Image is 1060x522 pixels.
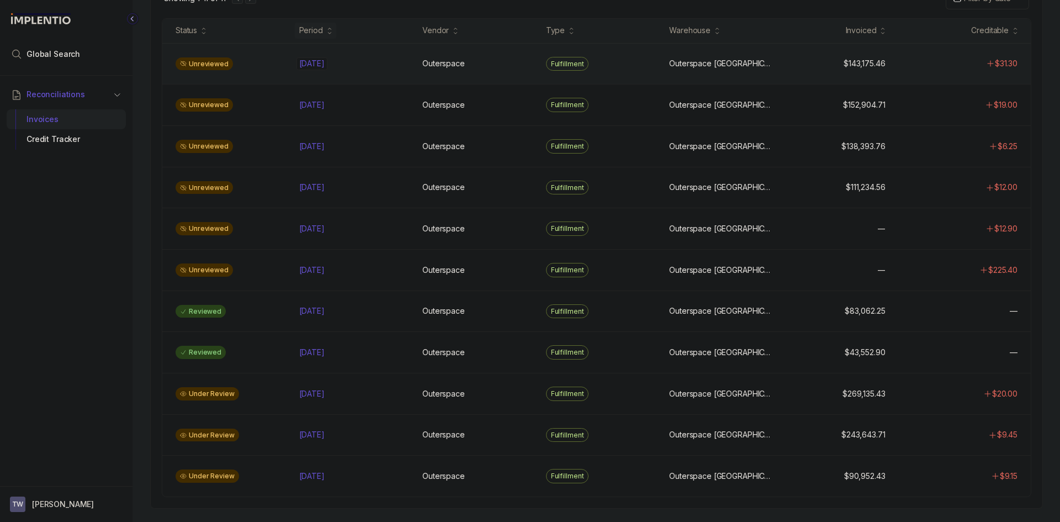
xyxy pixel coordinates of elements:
[15,109,117,129] div: Invoices
[176,98,233,112] div: Unreviewed
[422,305,465,317] p: Outerspace
[176,387,239,400] div: Under Review
[422,223,465,234] p: Outerspace
[299,388,325,399] p: [DATE]
[7,107,126,152] div: Reconciliations
[15,129,117,149] div: Credit Tracker
[422,25,449,36] div: Vendor
[551,223,584,234] p: Fulfillment
[26,49,80,60] span: Global Search
[669,305,771,317] p: Outerspace [GEOGRAPHIC_DATA]
[299,223,325,234] p: [DATE]
[299,471,325,482] p: [DATE]
[551,182,584,193] p: Fulfillment
[546,25,565,36] div: Type
[422,58,465,69] p: Outerspace
[878,223,886,234] p: —
[176,346,226,359] div: Reviewed
[669,388,771,399] p: Outerspace [GEOGRAPHIC_DATA]
[551,347,584,358] p: Fulfillment
[551,430,584,441] p: Fulfillment
[841,141,885,152] p: $138,393.76
[843,99,885,110] p: $152,904.71
[176,57,233,71] div: Unreviewed
[10,497,123,512] button: User initials[PERSON_NAME]
[176,25,197,36] div: Status
[845,305,886,317] p: $83,062.25
[844,471,886,482] p: $90,952.43
[299,265,325,276] p: [DATE]
[10,497,25,512] span: User initials
[7,82,126,107] button: Reconciliations
[994,182,1017,193] p: $12.00
[998,141,1017,152] p: $6.25
[669,58,771,69] p: Outerspace [GEOGRAPHIC_DATA]
[176,429,239,442] div: Under Review
[551,306,584,317] p: Fulfillment
[422,99,465,110] p: Outerspace
[299,182,325,193] p: [DATE]
[551,59,584,70] p: Fulfillment
[1010,347,1017,358] p: —
[299,429,325,440] p: [DATE]
[422,141,465,152] p: Outerspace
[422,265,465,276] p: Outerspace
[176,263,233,277] div: Unreviewed
[669,223,771,234] p: Outerspace [GEOGRAPHIC_DATA]
[551,265,584,276] p: Fulfillment
[299,25,323,36] div: Period
[994,99,1017,110] p: $19.00
[997,429,1017,440] p: $9.45
[176,305,226,318] div: Reviewed
[846,25,877,36] div: Invoiced
[669,429,771,440] p: Outerspace [GEOGRAPHIC_DATA]
[1000,471,1017,482] p: $9.15
[299,305,325,317] p: [DATE]
[971,25,1009,36] div: Creditable
[988,265,1017,276] p: $225.40
[296,57,327,70] p: [DATE]
[669,141,771,152] p: Outerspace [GEOGRAPHIC_DATA]
[551,471,584,482] p: Fulfillment
[842,388,885,399] p: $269,135.43
[992,388,1017,399] p: $20.00
[551,388,584,399] p: Fulfillment
[551,141,584,152] p: Fulfillment
[176,181,233,194] div: Unreviewed
[551,99,584,110] p: Fulfillment
[995,58,1017,69] p: $31.30
[669,471,771,482] p: Outerspace [GEOGRAPHIC_DATA]
[422,471,465,482] p: Outerspace
[299,141,325,152] p: [DATE]
[299,99,325,110] p: [DATE]
[32,499,94,510] p: [PERSON_NAME]
[176,222,233,235] div: Unreviewed
[669,265,771,276] p: Outerspace [GEOGRAPHIC_DATA]
[878,265,886,276] p: —
[669,99,771,110] p: Outerspace [GEOGRAPHIC_DATA]
[422,347,465,358] p: Outerspace
[176,470,239,483] div: Under Review
[422,388,465,399] p: Outerspace
[846,182,885,193] p: $111,234.56
[669,25,711,36] div: Warehouse
[845,347,886,358] p: $43,552.90
[844,58,885,69] p: $143,175.46
[841,429,885,440] p: $243,643.71
[669,182,771,193] p: Outerspace [GEOGRAPHIC_DATA]
[176,140,233,153] div: Unreviewed
[669,347,771,358] p: Outerspace [GEOGRAPHIC_DATA]
[422,429,465,440] p: Outerspace
[994,223,1017,234] p: $12.90
[126,12,139,25] div: Collapse Icon
[299,347,325,358] p: [DATE]
[26,89,85,100] span: Reconciliations
[422,182,465,193] p: Outerspace
[1010,305,1017,317] p: —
